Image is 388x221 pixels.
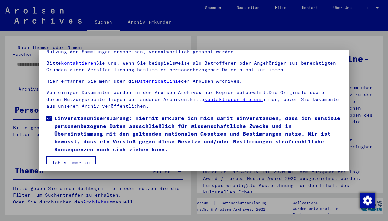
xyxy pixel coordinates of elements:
[46,89,341,110] p: Von einigen Dokumenten werden in den Arolsen Archives nur Kopien aufbewahrt.Die Originale sowie d...
[204,96,263,102] a: kontaktieren Sie uns
[46,156,96,169] button: Ich stimme zu
[54,114,341,153] span: Einverständniserklärung: Hiermit erkläre ich mich damit einverstanden, dass ich sensible personen...
[61,60,96,66] a: kontaktieren
[137,78,181,84] a: Datenrichtlinie
[46,78,341,85] p: Hier erfahren Sie mehr über die der Arolsen Archives.
[46,60,341,73] p: Bitte Sie uns, wenn Sie beispielsweise als Betroffener oder Angehöriger aus berechtigten Gründen ...
[360,193,375,208] img: Zustimmung ändern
